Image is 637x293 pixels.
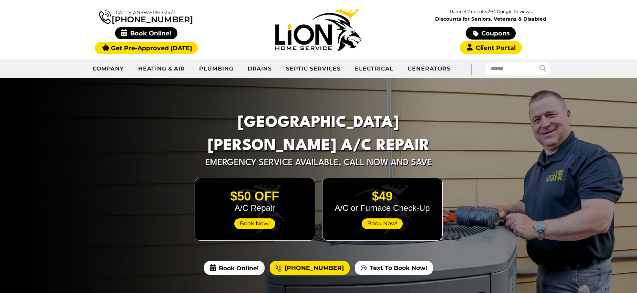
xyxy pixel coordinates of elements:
span: Discounts for Seniors, Veterans & Disabled [406,17,576,21]
img: Lion Home Service [275,9,361,51]
span: Book Online! [204,261,265,275]
span: Emergency Service Available, Call Now and Save [193,158,444,168]
a: Heating & Air [131,60,192,77]
a: Plumbing [192,60,241,77]
h1: [GEOGRAPHIC_DATA][PERSON_NAME] A/C Repair [193,111,444,168]
a: Electrical [348,60,401,77]
a: Get Pre-Approved [DATE] [95,42,198,54]
a: Text To Book Now! [355,261,433,275]
span: Book Online! [115,27,177,39]
a: Client Portal [460,41,522,54]
span: Book Now! [362,218,403,229]
p: Rated 4.7 out of 5,294 Google Reviews [404,8,577,15]
a: [PHONE_NUMBER] [99,9,193,24]
a: [PHONE_NUMBER] [270,261,350,275]
a: Company [86,60,132,77]
a: Drains [241,60,279,77]
a: Coupons [466,27,515,40]
a: Generators [401,60,458,77]
span: Book Now! [234,218,275,229]
a: Septic Services [279,60,348,77]
div: | [458,59,485,78]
